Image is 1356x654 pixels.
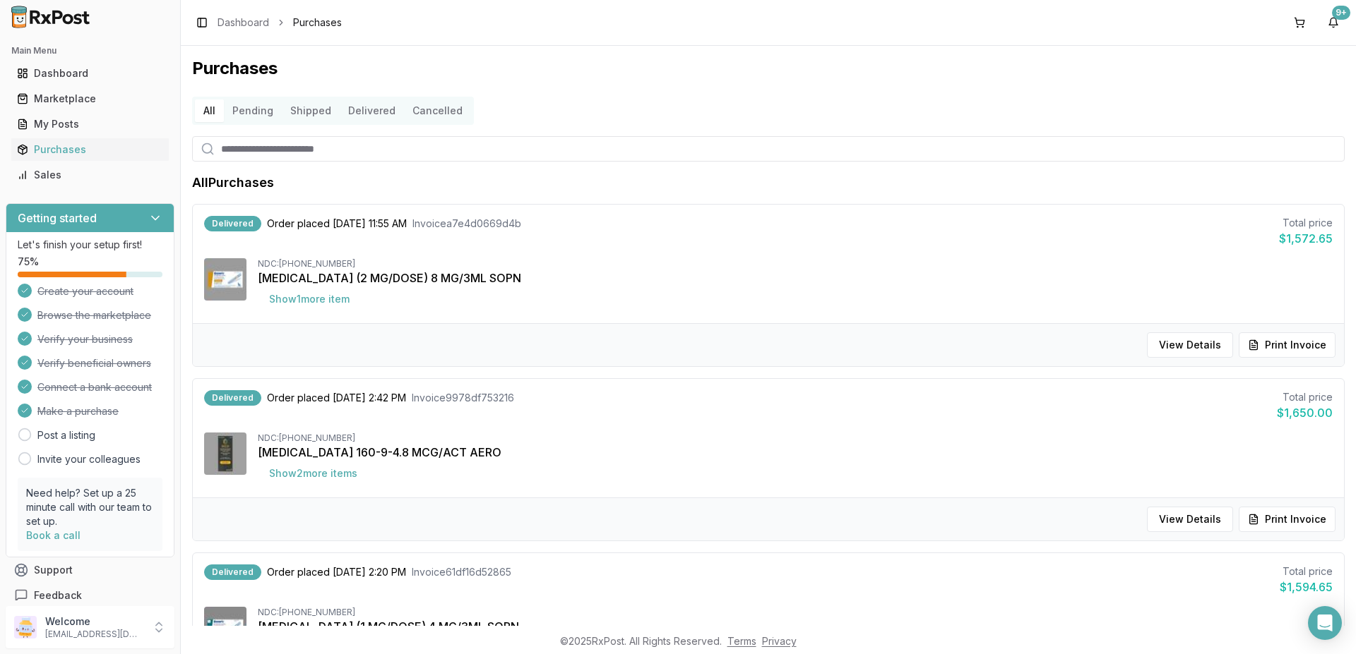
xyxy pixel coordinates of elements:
[37,332,133,346] span: Verify your business
[37,380,152,394] span: Connect a bank account
[45,629,143,640] p: [EMAIL_ADDRESS][DOMAIN_NAME]
[34,588,82,602] span: Feedback
[258,461,369,486] button: Show2more items
[18,255,39,269] span: 75 %
[18,238,162,252] p: Let's finish your setup first!
[1279,230,1333,247] div: $1,572.65
[204,432,246,475] img: Breztri Aerosphere 160-9-4.8 MCG/ACT AERO
[6,583,174,608] button: Feedback
[218,16,269,30] a: Dashboard
[267,217,407,231] span: Order placed [DATE] 11:55 AM
[6,557,174,583] button: Support
[412,391,514,405] span: Invoice 9978df753216
[204,258,246,301] img: Ozempic (2 MG/DOSE) 8 MG/3ML SOPN
[204,216,261,231] div: Delivered
[1332,6,1350,20] div: 9+
[258,270,1333,286] div: [MEDICAL_DATA] (2 MG/DOSE) 8 MG/3ML SOPN
[224,99,282,122] button: Pending
[204,564,261,580] div: Delivered
[37,404,119,418] span: Make a purchase
[37,308,151,322] span: Browse the marketplace
[11,137,169,162] a: Purchases
[258,444,1333,461] div: [MEDICAL_DATA] 160-9-4.8 MCG/ACT AERO
[37,428,95,442] a: Post a listing
[11,162,169,188] a: Sales
[192,173,274,193] h1: All Purchases
[258,258,1333,270] div: NDC: [PHONE_NUMBER]
[258,607,1333,618] div: NDC: [PHONE_NUMBER]
[1277,390,1333,404] div: Total price
[1239,507,1336,532] button: Print Invoice
[204,390,261,406] div: Delivered
[6,164,174,186] button: Sales
[412,217,521,231] span: Invoice a7e4d0669d4b
[17,143,163,157] div: Purchases
[204,607,246,649] img: Ozempic (1 MG/DOSE) 4 MG/3ML SOPN
[26,529,81,541] a: Book a call
[1239,332,1336,358] button: Print Invoice
[37,452,141,466] a: Invite your colleagues
[340,99,404,122] button: Delivered
[6,87,174,110] button: Marketplace
[18,210,97,226] h3: Getting started
[1147,332,1233,358] button: View Details
[762,635,797,647] a: Privacy
[267,565,406,579] span: Order placed [DATE] 2:20 PM
[17,168,163,182] div: Sales
[258,286,361,312] button: Show1more item
[293,16,342,30] span: Purchases
[195,99,224,122] button: All
[11,86,169,111] a: Marketplace
[404,99,471,122] button: Cancelled
[1279,216,1333,230] div: Total price
[6,138,174,161] button: Purchases
[1280,579,1333,595] div: $1,594.65
[282,99,340,122] button: Shipped
[192,57,1345,80] h1: Purchases
[37,356,151,370] span: Verify beneficial owners
[218,16,342,30] nav: breadcrumb
[11,111,169,137] a: My Posts
[14,616,37,638] img: User avatar
[45,614,143,629] p: Welcome
[1308,606,1342,640] div: Open Intercom Messenger
[17,92,163,106] div: Marketplace
[267,391,406,405] span: Order placed [DATE] 2:42 PM
[37,284,133,298] span: Create your account
[1322,11,1345,34] button: 9+
[258,432,1333,444] div: NDC: [PHONE_NUMBER]
[6,113,174,135] button: My Posts
[412,565,511,579] span: Invoice 61df16d52865
[6,62,174,85] button: Dashboard
[1280,564,1333,579] div: Total price
[11,45,169,56] h2: Main Menu
[1147,507,1233,532] button: View Details
[6,6,96,28] img: RxPost Logo
[11,61,169,86] a: Dashboard
[1277,404,1333,421] div: $1,650.00
[727,635,756,647] a: Terms
[17,117,163,131] div: My Posts
[258,618,1333,635] div: [MEDICAL_DATA] (1 MG/DOSE) 4 MG/3ML SOPN
[17,66,163,80] div: Dashboard
[26,486,154,528] p: Need help? Set up a 25 minute call with our team to set up.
